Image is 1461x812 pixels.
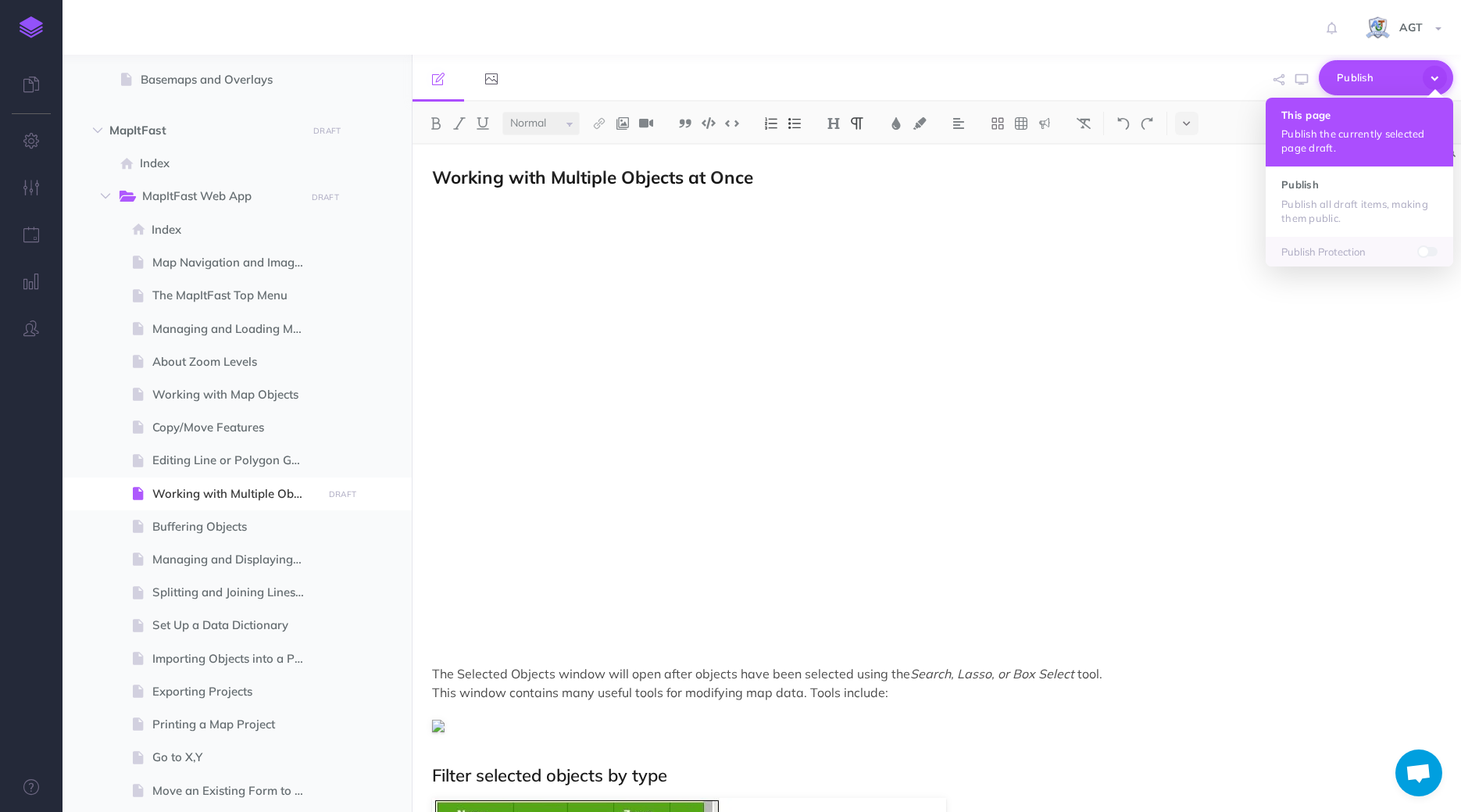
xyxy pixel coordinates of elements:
span: Map Navigation and Imagery [152,253,318,272]
img: Callout dropdown menu button [1038,117,1052,130]
h4: This page [1281,109,1438,120]
img: Code block button [702,117,716,129]
img: Redo [1140,117,1154,130]
span: Working with Multiple Objects at Once [432,166,753,188]
span: Managing and Loading Map Projects [152,320,318,338]
img: Search3.jpg [432,720,445,732]
img: Paragraph button [850,117,864,130]
p: Publish all draft items, making them public. [1281,197,1438,225]
img: Inline code button [725,117,739,129]
small: DRAFT [329,489,356,499]
span: MapItFast Web App [142,187,295,207]
img: Headings dropdown button [827,117,841,130]
span: Importing Objects into a Project [152,649,318,668]
span: Set Up a Data Dictionary [152,616,318,635]
img: Create table button [1014,117,1028,130]
button: DRAFT [305,188,345,206]
img: Text background color button [913,117,927,130]
span: Working with Map Objects [152,385,318,404]
span: Working with Multiple Objects at Once [152,485,318,503]
span: Publish [1337,66,1415,90]
span: Exporting Projects [152,682,318,701]
span: Splitting and Joining Lines and Polygons [152,583,318,602]
img: Underline button [476,117,490,130]
img: Italic button [452,117,466,130]
span: Basemaps and Overlays [141,70,318,89]
img: Add video button [639,117,653,130]
p: Publish the currently selected page draft. [1281,127,1438,155]
button: This page Publish the currently selected page draft. [1266,98,1453,166]
span: Search, Lasso, or Box Select [910,666,1074,681]
button: Publish Publish all draft items, making them public. [1266,166,1453,236]
h4: Publish [1281,179,1438,190]
img: Link button [592,117,606,130]
span: The Selected Objects window will open after objects have been selected using the [432,666,910,681]
span: Go to X,Y [152,748,318,767]
img: logo-mark.svg [20,16,43,38]
span: Index [152,220,318,239]
span: Index [140,154,318,173]
span: MapItFast [109,121,298,140]
span: About Zoom Levels [152,352,318,371]
img: Ordered list button [764,117,778,130]
button: Publish [1319,60,1453,95]
span: Printing a Map Project [152,715,318,734]
span: Move an Existing Form to Another Map Object [152,782,318,800]
img: Text color button [889,117,903,130]
img: Alignment dropdown menu button [952,117,966,130]
img: Add image button [616,117,630,130]
img: iCxL6hB4gPtK36lnwjqkK90dLekSAv8p9JC67nPZ.png [1364,15,1391,42]
button: DRAFT [308,122,347,140]
span: Buffering Objects [152,517,318,536]
img: Undo [1116,117,1131,130]
button: DRAFT [323,485,362,503]
span: AGT [1391,20,1431,34]
img: Clear styles button [1077,117,1091,130]
img: Blockquote button [678,117,692,130]
small: DRAFT [313,126,341,136]
span: Copy/Move Features [152,418,318,437]
small: DRAFT [312,192,339,202]
span: The MapItFast Top Menu [152,286,318,305]
span: Managing and Displaying Layersets [152,550,318,569]
p: Publish Protection [1281,245,1438,259]
div: Open chat [1395,749,1442,796]
img: Bold button [429,117,443,130]
img: Unordered list button [788,117,802,130]
h2: Filter selected objects by type [432,766,1127,785]
span: Editing Line or Polygon Geometry [152,451,318,470]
